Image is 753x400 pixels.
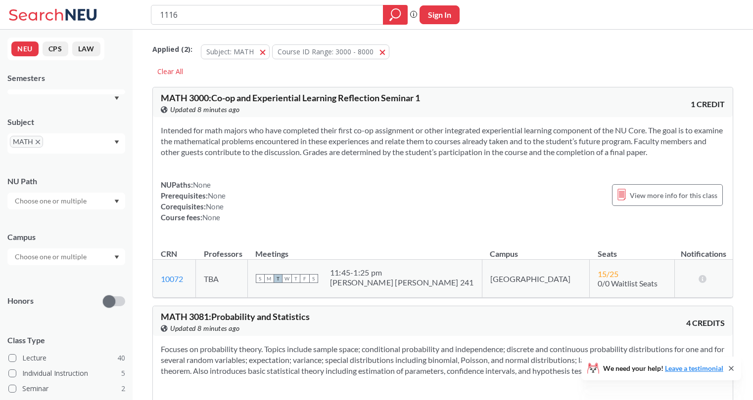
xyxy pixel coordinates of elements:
th: Professors [196,239,248,260]
div: magnifying glass [383,5,408,25]
svg: Dropdown arrow [114,96,119,100]
span: S [309,274,318,283]
span: None [193,180,211,189]
div: Dropdown arrow [7,193,125,209]
label: Lecture [8,352,125,364]
span: 5 [121,368,125,379]
button: CPS [43,41,68,56]
span: None [208,191,226,200]
span: View more info for this class [630,189,717,201]
span: 15 / 25 [598,269,618,279]
span: Subject: MATH [206,47,254,56]
svg: Dropdown arrow [114,200,119,203]
span: W [282,274,291,283]
span: 40 [117,353,125,363]
span: MATH 3081 : Probability and Statistics [161,311,310,322]
button: LAW [72,41,100,56]
div: NUPaths: Prerequisites: Corequisites: Course fees: [161,179,226,223]
span: S [256,274,265,283]
label: Individual Instruction [8,367,125,380]
div: Campus [7,232,125,242]
button: Sign In [420,5,460,24]
span: 0/0 Waitlist Seats [598,279,658,288]
div: Subject [7,117,125,127]
span: 2 [121,383,125,394]
span: 4 CREDITS [686,318,725,328]
span: M [265,274,274,283]
td: [GEOGRAPHIC_DATA] [482,260,590,298]
input: Choose one or multiple [10,251,93,263]
span: MATHX to remove pill [10,136,43,148]
span: Applied ( 2 ): [152,44,192,55]
span: T [274,274,282,283]
span: Class Type [7,335,125,346]
div: [PERSON_NAME] [PERSON_NAME] 241 [330,278,474,287]
span: 1 CREDIT [691,99,725,110]
th: Campus [482,239,590,260]
svg: Dropdown arrow [114,255,119,259]
div: Dropdown arrow [7,248,125,265]
td: TBA [196,260,248,298]
th: Notifications [675,239,733,260]
svg: magnifying glass [389,8,401,22]
span: Updated 8 minutes ago [170,104,240,115]
th: Seats [590,239,675,260]
span: Course ID Range: 3000 - 8000 [278,47,374,56]
svg: Dropdown arrow [114,140,119,144]
a: Leave a testimonial [665,364,723,372]
div: Clear All [152,64,188,79]
input: Class, professor, course number, "phrase" [159,6,376,23]
th: Meetings [247,239,482,260]
input: Choose one or multiple [10,195,93,207]
label: Seminar [8,382,125,395]
div: Semesters [7,73,125,83]
span: MATH 3000 : Co-op and Experiential Learning Reflection Seminar 1 [161,92,420,103]
div: NU Path [7,176,125,187]
div: CRN [161,248,177,259]
button: Subject: MATH [201,44,270,59]
div: 11:45 - 1:25 pm [330,268,474,278]
p: Honors [7,295,34,307]
span: Updated 8 minutes ago [170,323,240,334]
button: Course ID Range: 3000 - 8000 [272,44,389,59]
button: NEU [11,41,39,56]
span: T [291,274,300,283]
span: We need your help! [603,365,723,372]
span: None [202,213,220,222]
section: Intended for math majors who have completed their first co-op assignment or other integrated expe... [161,125,725,158]
svg: X to remove pill [36,140,40,144]
span: F [300,274,309,283]
span: None [206,202,224,211]
section: Focuses on probability theory. Topics include sample space; conditional probability and independe... [161,344,725,376]
div: MATHX to remove pillDropdown arrow [7,133,125,154]
a: 10072 [161,274,183,283]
